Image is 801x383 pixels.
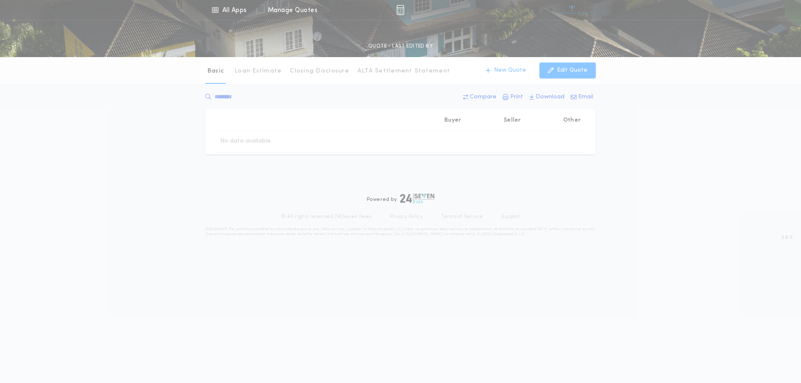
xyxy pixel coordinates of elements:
[461,90,499,105] button: Compare
[400,193,434,203] img: logo
[205,227,596,237] p: DISCLAIMER: This estimate is provided for informational purposes only. 24|Seven Fees, a product o...
[234,67,282,75] p: Loan Estimate
[500,90,526,105] button: Print
[390,213,423,220] a: Privacy Policy
[444,116,461,125] p: Buyer
[368,42,433,50] p: QUOTE - LAST EDITED BY
[504,116,521,125] p: Seller
[557,66,587,75] p: Edit Quote
[358,67,450,75] p: ALTA Settlement Statement
[441,213,483,220] a: Terms of Service
[396,5,404,15] img: img
[207,67,224,75] p: Basic
[281,213,371,220] p: © All rights reserved. 24|Seven Fees
[539,63,596,78] button: Edit Quote
[214,130,277,152] td: No data available
[470,93,496,101] p: Compare
[477,63,534,78] button: New Quote
[401,233,443,236] a: [URL][DOMAIN_NAME]
[557,6,588,14] img: vs-icon
[494,66,526,75] p: New Quote
[563,116,581,125] p: Other
[367,193,434,203] div: Powered by
[536,93,564,101] p: Download
[578,93,593,101] p: Email
[781,234,793,241] span: 3.8.0
[527,90,567,105] button: Download
[510,93,523,101] p: Print
[290,67,349,75] p: Closing Disclosure
[501,213,520,220] a: Support
[568,90,596,105] button: Email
